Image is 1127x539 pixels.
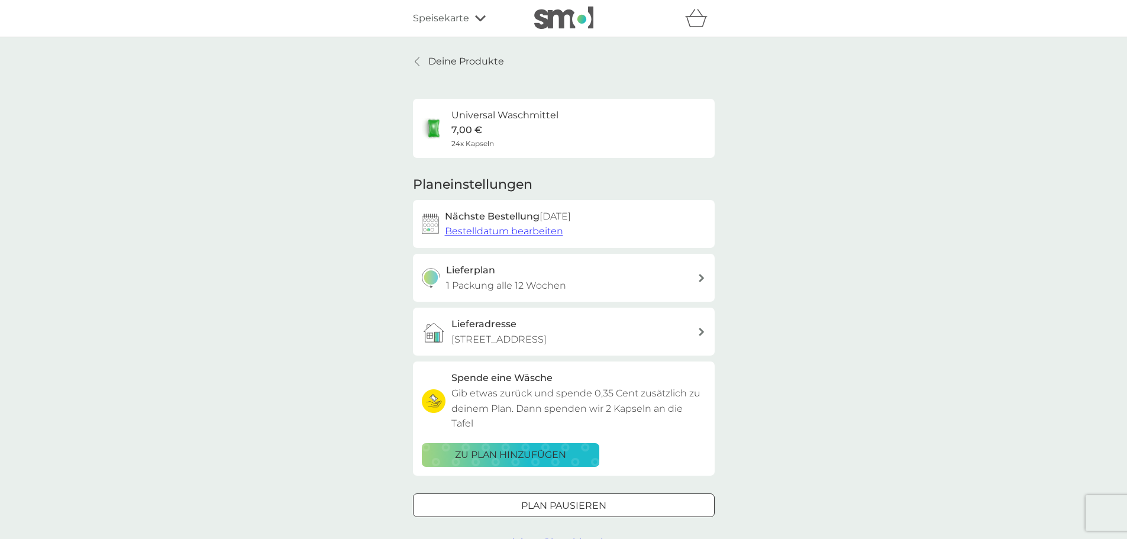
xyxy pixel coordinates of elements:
button: Bestelldatum bearbeiten [445,224,563,239]
img: klein [534,7,593,29]
font: [STREET_ADDRESS] [451,334,547,345]
font: 1 Packung alle 12 Wochen [446,280,566,291]
font: Bestelldatum bearbeiten [445,225,563,237]
font: Plan pausieren [521,500,606,511]
font: Nächste Bestellung [445,211,540,222]
img: Universal Waschmittel [422,117,445,140]
font: Universal Waschmittel [451,109,558,121]
font: Deine Produkte [428,56,504,67]
font: Spende eine Wäsche [451,372,553,383]
button: Plan pausieren [413,493,715,517]
font: Gib etwas zurück und spende 0,35 Cent zusätzlich zu deinem Plan. Dann spenden wir 2 Kapseln an di... [451,388,700,429]
a: Deine Produkte [413,54,504,69]
font: Lieferplan [446,264,495,276]
font: 24x Kapseln [451,139,494,148]
div: Warenkorb [685,7,715,30]
font: Planeinstellungen [413,176,532,192]
a: Lieferadresse[STREET_ADDRESS] [413,308,715,356]
button: Lieferplan1 Packung alle 12 Wochen [413,254,715,302]
font: Speisekarte [413,12,469,24]
font: zu Plan hinzufügen [455,449,566,460]
font: 7,00 € [451,124,482,135]
font: Lieferadresse [451,318,516,330]
button: zu Plan hinzufügen [422,443,599,467]
font: [DATE] [540,211,571,222]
